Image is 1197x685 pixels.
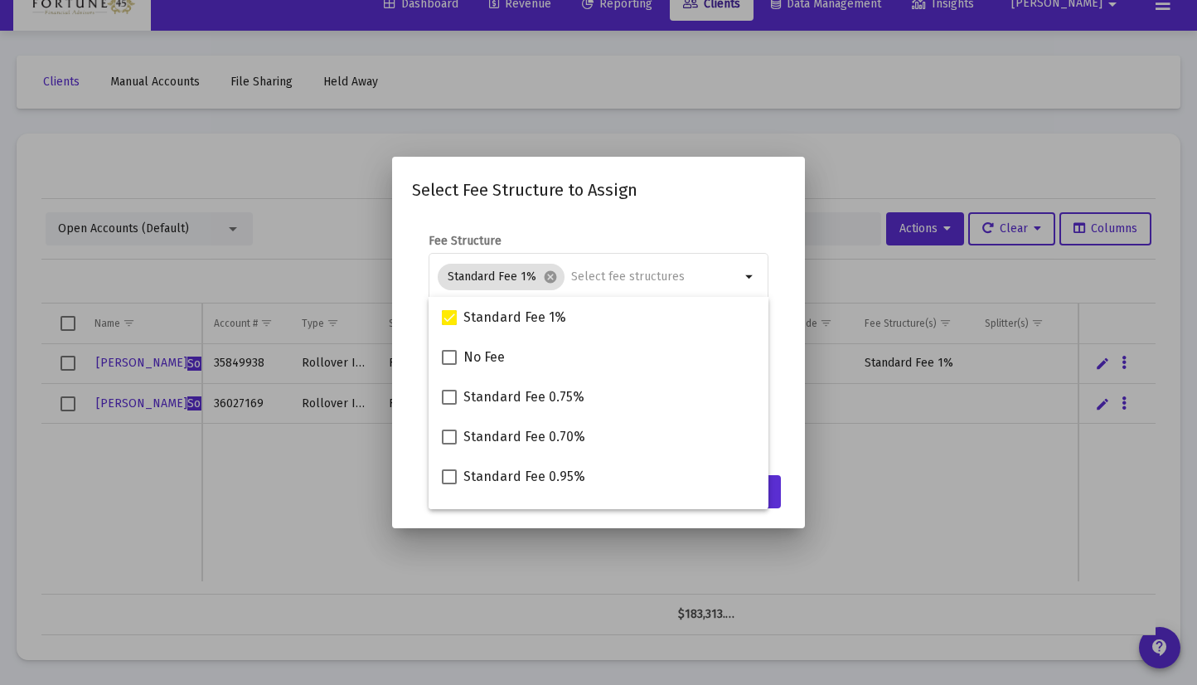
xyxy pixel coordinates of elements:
[543,270,558,284] mat-icon: cancel
[463,467,585,487] span: Standard Fee 0.95%
[438,264,565,290] mat-chip: Standard Fee 1%
[463,507,585,527] span: Standard Fee 0.50%
[429,234,502,248] label: Fee Structure
[463,387,584,407] span: Standard Fee 0.75%
[571,270,740,284] input: Select fee structures
[463,347,505,367] span: No Fee
[412,177,785,203] h2: Select Fee Structure to Assign
[463,308,566,328] span: Standard Fee 1%
[740,267,760,287] mat-icon: arrow_drop_down
[438,260,740,294] mat-chip-list: Selection
[463,427,585,447] span: Standard Fee 0.70%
